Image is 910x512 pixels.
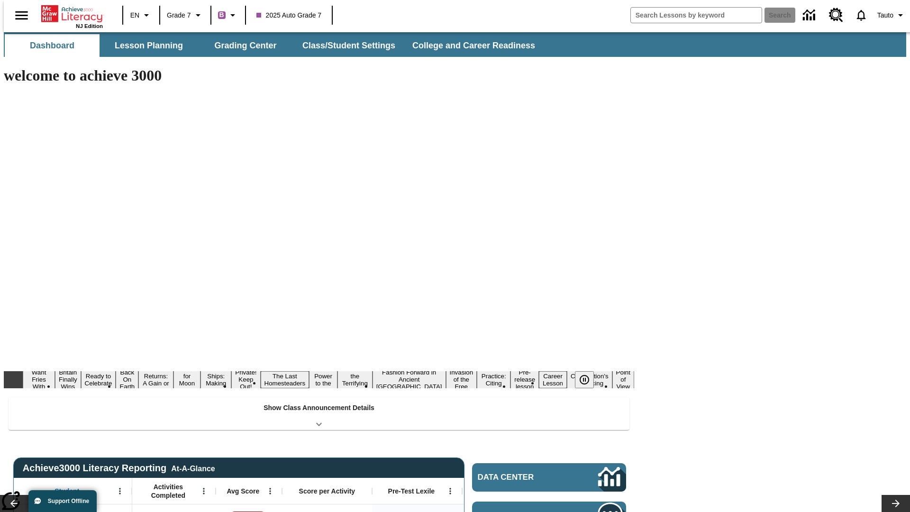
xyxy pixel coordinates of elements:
[575,371,603,388] div: Pause
[101,34,196,57] button: Lesson Planning
[510,367,539,392] button: Slide 15 Pre-release lesson
[197,484,211,498] button: Open Menu
[8,1,36,29] button: Open side menu
[214,7,242,24] button: Boost Class color is purple. Change class color
[295,34,403,57] button: Class/Student Settings
[4,32,906,57] div: SubNavbar
[138,364,173,395] button: Slide 5 Free Returns: A Gain or a Drain?
[4,8,138,16] body: Maximum 600 characters Press Escape to exit toolbar Press Alt + F10 to reach toolbar
[263,484,277,498] button: Open Menu
[167,10,191,20] span: Grade 7
[256,10,322,20] span: 2025 Auto Grade 7
[163,7,208,24] button: Grade: Grade 7, Select a grade
[797,2,823,28] a: Data Center
[200,364,231,395] button: Slide 7 Cruise Ships: Making Waves
[575,371,594,388] button: Pause
[4,67,634,84] h1: welcome to achieve 3000
[443,484,457,498] button: Open Menu
[9,397,629,430] div: Show Class Announcement Details
[823,2,849,28] a: Resource Center, Will open in new tab
[76,23,103,29] span: NJ Edition
[55,487,79,495] span: Student
[219,9,224,21] span: B
[5,34,100,57] button: Dashboard
[405,34,543,57] button: College and Career Readiness
[81,364,116,395] button: Slide 3 Get Ready to Celebrate Juneteenth!
[631,8,762,23] input: search field
[55,367,81,392] button: Slide 2 Britain Finally Wins
[4,34,544,57] div: SubNavbar
[231,367,260,392] button: Slide 8 Private! Keep Out!
[877,10,893,20] span: Tauto
[299,487,355,495] span: Score per Activity
[337,364,373,395] button: Slide 11 Attack of the Terrifying Tomatoes
[388,487,435,495] span: Pre-Test Lexile
[309,364,337,395] button: Slide 10 Solar Power to the People
[171,463,215,473] div: At-A-Glance
[874,7,910,24] button: Profile/Settings
[126,7,156,24] button: Language: EN, Select a language
[23,463,215,474] span: Achieve3000 Literacy Reporting
[28,490,97,512] button: Support Offline
[478,473,566,482] span: Data Center
[446,360,477,399] button: Slide 13 The Invasion of the Free CD
[264,403,374,413] p: Show Class Announcement Details
[198,34,293,57] button: Grading Center
[130,10,139,20] span: EN
[41,3,103,29] div: Home
[849,3,874,27] a: Notifications
[173,364,200,395] button: Slide 6 Time for Moon Rules?
[23,360,55,399] button: Slide 1 Do You Want Fries With That?
[48,498,89,504] span: Support Offline
[113,484,127,498] button: Open Menu
[567,364,612,395] button: Slide 17 The Constitution's Balancing Act
[612,367,634,392] button: Slide 18 Point of View
[116,367,138,392] button: Slide 4 Back On Earth
[227,487,259,495] span: Avg Score
[41,4,103,23] a: Home
[477,364,510,395] button: Slide 14 Mixed Practice: Citing Evidence
[373,367,446,392] button: Slide 12 Fashion Forward in Ancient Rome
[539,371,567,388] button: Slide 16 Career Lesson
[261,371,309,388] button: Slide 9 The Last Homesteaders
[882,495,910,512] button: Lesson carousel, Next
[472,463,626,492] a: Data Center
[137,483,200,500] span: Activities Completed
